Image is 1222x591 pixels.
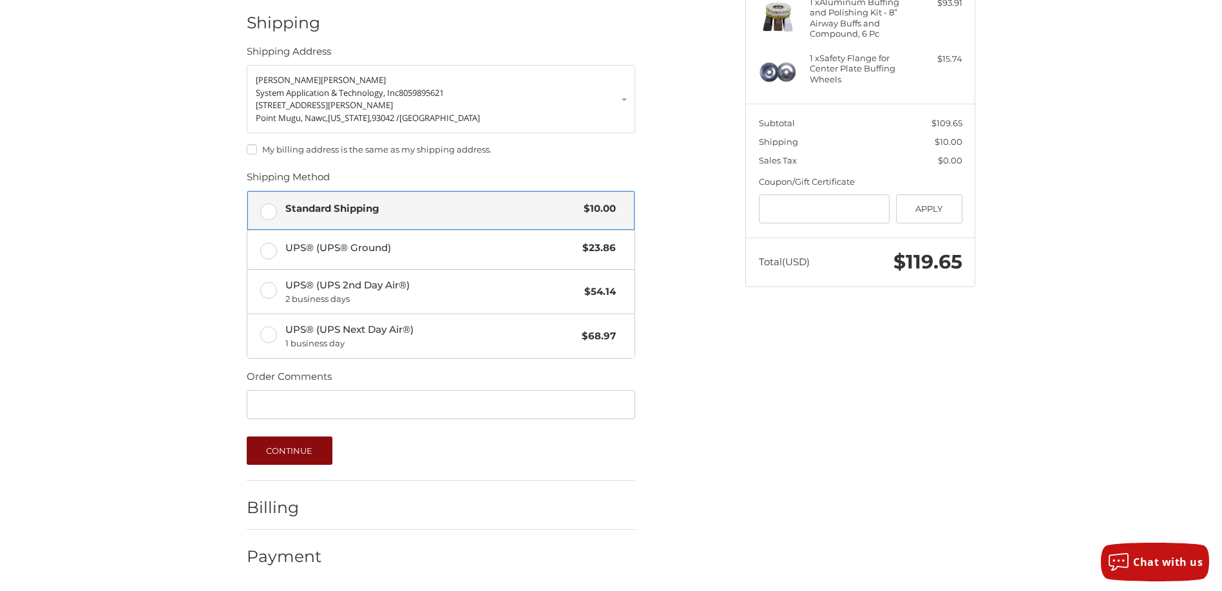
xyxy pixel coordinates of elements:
span: $119.65 [893,250,962,274]
span: $109.65 [931,118,962,128]
span: UPS® (UPS 2nd Day Air®) [285,278,578,305]
span: 93042 / [372,112,399,124]
div: Coupon/Gift Certificate [759,176,962,189]
span: Chat with us [1133,555,1203,569]
span: $10.00 [577,202,616,216]
span: Subtotal [759,118,795,128]
h2: Payment [247,547,322,567]
span: [PERSON_NAME] [321,74,386,86]
span: $54.14 [578,285,616,299]
h4: 1 x Safety Flange for Center Plate Buffing Wheels [810,53,908,84]
button: Continue [247,436,332,465]
span: $23.86 [576,241,616,256]
span: [US_STATE], [328,112,372,124]
h2: Billing [247,498,322,518]
span: System Application & Technology, Inc [256,87,399,98]
span: UPS® (UPS® Ground) [285,241,577,256]
span: Sales Tax [759,155,797,165]
legend: Shipping Method [247,170,330,191]
span: [GEOGRAPHIC_DATA] [399,112,480,124]
label: My billing address is the same as my shipping address. [247,144,635,155]
span: 2 business days [285,293,578,306]
div: $15.74 [912,53,962,66]
h2: Shipping [247,13,322,33]
span: [STREET_ADDRESS][PERSON_NAME] [256,99,393,111]
span: 1 business day [285,337,576,350]
span: Total (USD) [759,256,810,268]
span: 8059895621 [399,87,444,98]
span: $0.00 [938,155,962,165]
legend: Order Comments [247,370,332,390]
legend: Shipping Address [247,44,331,65]
span: $68.97 [575,329,616,344]
span: Point Mugu, Nawc, [256,112,328,124]
span: Standard Shipping [285,202,578,216]
a: Enter or select a different address [247,65,635,133]
span: Shipping [759,136,798,147]
span: [PERSON_NAME] [256,74,321,86]
span: UPS® (UPS Next Day Air®) [285,323,576,350]
input: Gift Certificate or Coupon Code [759,194,890,223]
button: Chat with us [1101,543,1209,581]
span: $10.00 [935,136,962,147]
button: Apply [896,194,962,223]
